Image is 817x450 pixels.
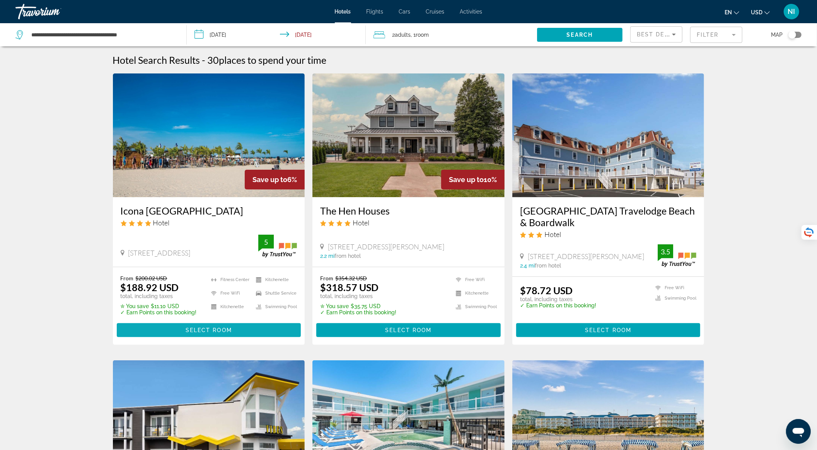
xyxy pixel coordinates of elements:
span: ✮ You save [320,303,349,309]
span: Adults [395,32,411,38]
li: Free WiFi [207,288,252,298]
span: ✮ You save [121,303,149,309]
button: Select Room [316,323,501,337]
div: 3.5 [658,247,673,256]
a: The Hen Houses [320,205,497,216]
span: Best Deals [637,31,677,37]
li: Swimming Pool [452,302,497,312]
li: Free WiFi [652,285,696,291]
span: places to spend your time [219,54,327,66]
li: Fitness Center [207,275,252,285]
ins: $318.57 USD [320,281,379,293]
p: $11.10 USD [121,303,197,309]
span: from hotel [334,253,361,259]
button: Select Room [516,323,701,337]
img: Hotel image [113,73,305,197]
a: Activities [460,9,483,15]
img: Hotel image [312,73,505,197]
span: NI [788,8,795,15]
li: Kitchenette [207,302,252,312]
button: Toggle map [783,31,802,38]
del: $354.32 USD [335,275,367,281]
button: Select Room [117,323,301,337]
span: From [121,275,134,281]
span: Hotel [353,218,369,227]
li: Kitchenette [452,288,497,298]
li: Swimming Pool [252,302,297,312]
mat-select: Sort by [637,30,676,39]
span: Save up to [449,176,484,184]
img: trustyou-badge.svg [258,235,297,257]
button: Travelers: 2 adults, 0 children [366,23,537,46]
div: 4 star Hotel [121,218,297,227]
span: Select Room [585,327,631,333]
span: 2.4 mi [520,262,535,269]
div: 10% [441,170,505,189]
p: $35.75 USD [320,303,396,309]
span: USD [751,9,762,15]
iframe: Кнопка для запуску вікна повідомлень [786,419,811,444]
a: Select Room [516,325,701,334]
a: Hotel image [512,73,704,197]
img: trustyou-badge.svg [658,244,696,267]
button: Filter [690,26,742,43]
a: Select Room [316,325,501,334]
span: Hotel [153,218,170,227]
span: - [202,54,206,66]
button: Change language [725,7,739,18]
a: Travorium [15,2,93,22]
a: Flights [367,9,384,15]
p: total, including taxes [520,296,596,302]
h1: Hotel Search Results [113,54,200,66]
h2: 30 [208,54,327,66]
a: Cruises [426,9,445,15]
span: Map [771,29,783,40]
div: 4 star Hotel [320,218,497,227]
button: User Menu [781,3,802,20]
p: total, including taxes [121,293,197,299]
span: Select Room [186,327,232,333]
span: en [725,9,732,15]
span: [STREET_ADDRESS][PERSON_NAME] [528,252,644,261]
ins: $78.72 USD [520,285,573,296]
div: 5 [258,237,274,247]
a: Hotels [335,9,351,15]
a: Select Room [117,325,301,334]
span: Search [567,32,593,38]
li: Shuttle Service [252,288,297,298]
ins: $188.92 USD [121,281,179,293]
span: 2.2 mi [320,253,334,259]
span: 2 [392,29,411,40]
li: Swimming Pool [652,295,696,302]
div: 3 star Hotel [520,230,697,239]
span: [STREET_ADDRESS][PERSON_NAME] [328,242,444,251]
span: Room [416,32,429,38]
div: 6% [245,170,305,189]
button: Search [537,28,623,42]
p: ✓ Earn Points on this booking! [520,302,596,309]
li: Free WiFi [452,275,497,285]
span: Select Room [385,327,432,333]
span: , 1 [411,29,429,40]
del: $200.02 USD [136,275,167,281]
a: Cars [399,9,411,15]
span: from hotel [535,262,561,269]
span: Hotel [544,230,561,239]
span: From [320,275,333,281]
p: ✓ Earn Points on this booking! [320,309,396,315]
a: [GEOGRAPHIC_DATA] Travelodge Beach & Boardwalk [520,205,697,228]
a: Icona [GEOGRAPHIC_DATA] [121,205,297,216]
button: Change currency [751,7,770,18]
li: Kitchenette [252,275,297,285]
p: ✓ Earn Points on this booking! [121,309,197,315]
span: [STREET_ADDRESS] [128,249,191,257]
